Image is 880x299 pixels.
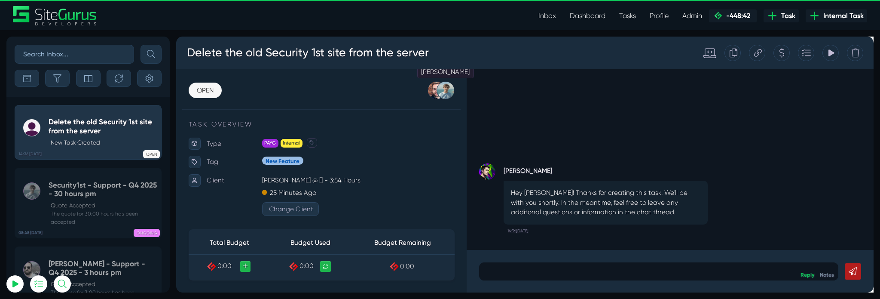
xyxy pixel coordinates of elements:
h5: [PERSON_NAME] - Support - Q4 2025 - 3 hours pm [49,259,157,277]
a: Internal Task [806,9,867,22]
p: Client [32,145,90,158]
b: 14:36 [DATE] [18,151,42,157]
span: Internal [110,108,133,117]
span: OPEN [143,150,160,158]
strong: [PERSON_NAME] [345,133,559,146]
p: Type [32,106,90,119]
div: Create a Quote [629,9,646,26]
th: Budget Remaining [183,205,293,229]
span: 0:00 [235,237,251,246]
b: 08:48 [DATE] [18,230,43,236]
p: Quote Accepted [51,201,157,210]
img: Sitegurus Logo [13,6,97,25]
a: Dashboard [563,7,612,25]
span: 0:00 [130,237,145,246]
a: Admin [675,7,709,25]
input: Search Inbox... [15,45,134,64]
a: + [67,236,78,247]
span: -448:42 [723,12,750,20]
h5: Security1st - Support - Q4 2025 - 30 hours pm [49,181,157,198]
span: PAYG [90,108,107,117]
p: New Task Created [51,139,157,147]
p: TASK OVERVIEW [13,87,293,98]
a: Recalculate Budget Used [152,236,163,247]
span: Internal Task [820,11,864,21]
small: The quote for 30:00 hours has been accepted [49,210,157,225]
div: Duplicate this Task [577,9,594,26]
th: Total Budget [13,205,100,229]
button: Change Client [90,174,150,189]
p: 25 Minutes Ago [99,158,148,171]
input: Email [28,101,122,120]
p: Quote Accepted [51,280,157,289]
a: 14:36 [DATE] Delete the old Security 1st site from the serverNew Task Created OPEN [15,105,162,160]
div: Delete Task [706,9,723,26]
h3: Delete the old Security 1st site from the server [11,6,266,28]
a: Notes [678,247,693,254]
span: ONGOING [134,229,160,237]
h5: Delete the old Security 1st site from the server [49,117,157,135]
a: OPEN [13,49,48,65]
span: 0:00 [43,237,58,246]
a: 08:48 [DATE] Security1st - Support - Q4 2025 - 30 hours pmQuote Accepted The quote for 30:00 hour... [15,168,162,238]
span: New Feature [90,126,134,135]
th: Budget Used [100,205,183,229]
a: SiteGurus [13,6,97,25]
a: Inbox [532,7,563,25]
button: Log In [28,152,122,170]
p: Hey [PERSON_NAME]! Thanks for creating this task. We'll be with you shortly. In the meantime, fee... [352,159,552,190]
span: Task [778,11,795,21]
a: Reply [657,247,672,254]
div: Standard [546,10,568,24]
a: -448:42 [709,9,757,22]
div: View Tracking Items [680,9,697,26]
p: [PERSON_NAME] @ [] - 3:54 Hours [90,145,293,158]
div: Add to Task Drawer [654,9,672,26]
small: 14:36[DATE] [349,198,371,212]
p: Tag [32,126,90,139]
a: Profile [643,7,675,25]
div: Copy this Task URL [603,9,620,26]
a: Task [764,9,799,22]
a: Tasks [612,7,643,25]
